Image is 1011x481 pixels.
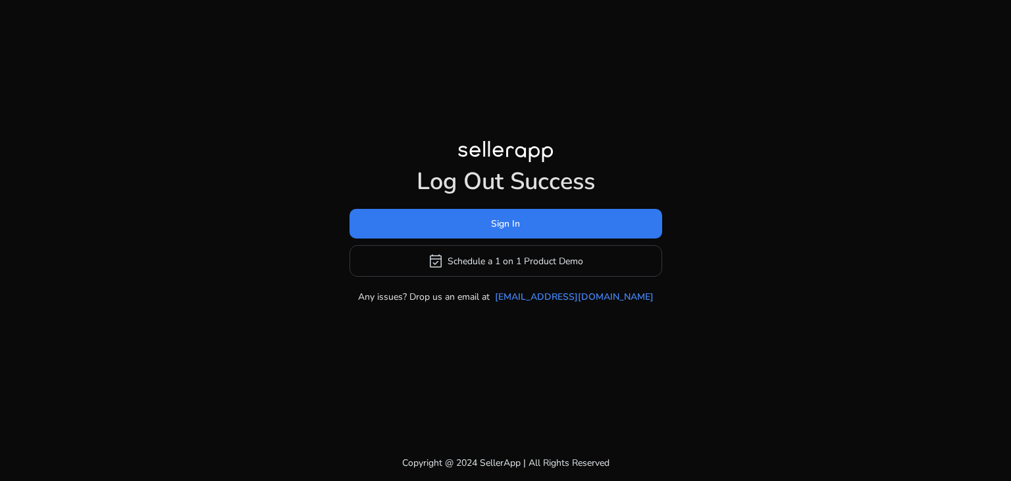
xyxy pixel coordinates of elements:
button: event_availableSchedule a 1 on 1 Product Demo [350,245,662,277]
a: [EMAIL_ADDRESS][DOMAIN_NAME] [495,290,654,304]
button: Sign In [350,209,662,239]
h1: Log Out Success [350,167,662,196]
span: Sign In [491,217,520,231]
span: event_available [428,253,444,269]
p: Any issues? Drop us an email at [358,290,490,304]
